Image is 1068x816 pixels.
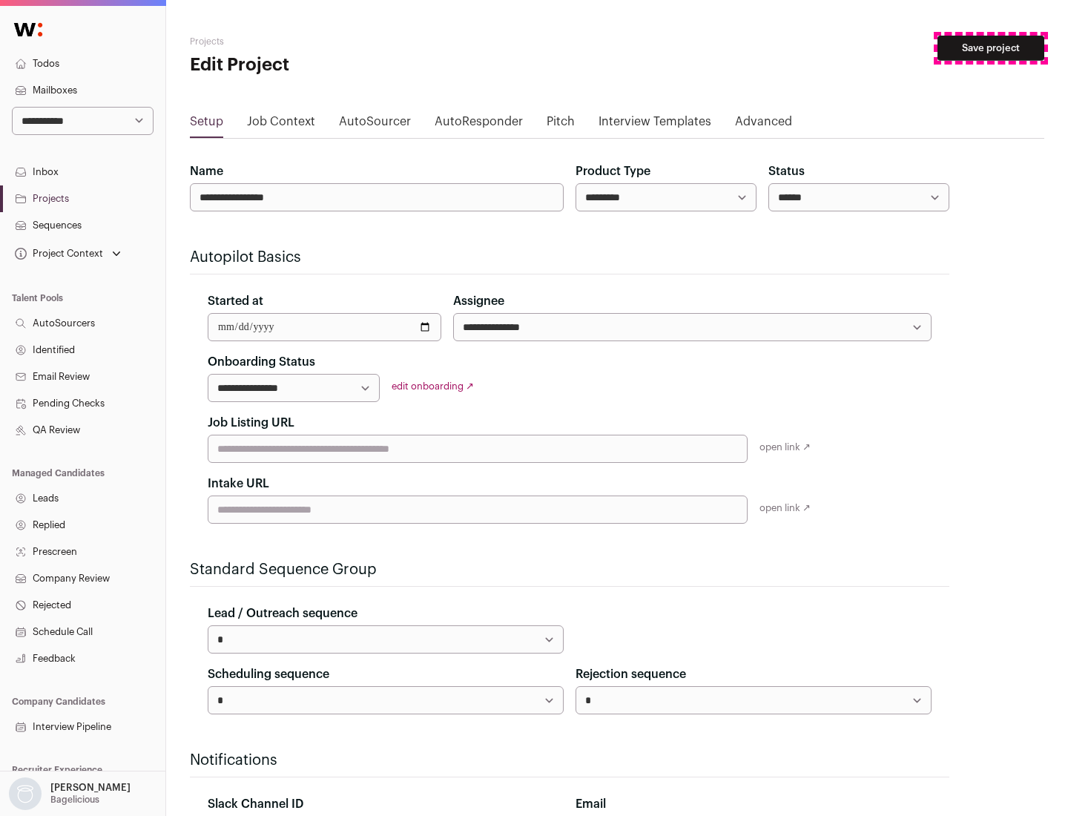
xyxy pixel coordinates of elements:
[435,113,523,136] a: AutoResponder
[208,475,269,493] label: Intake URL
[12,243,124,264] button: Open dropdown
[247,113,315,136] a: Job Context
[339,113,411,136] a: AutoSourcer
[576,162,650,180] label: Product Type
[9,777,42,810] img: nopic.png
[208,665,329,683] label: Scheduling sequence
[190,162,223,180] label: Name
[208,414,294,432] label: Job Listing URL
[768,162,805,180] label: Status
[208,353,315,371] label: Onboarding Status
[208,795,303,813] label: Slack Channel ID
[6,777,133,810] button: Open dropdown
[392,381,474,391] a: edit onboarding ↗
[937,36,1044,61] button: Save project
[599,113,711,136] a: Interview Templates
[50,782,131,794] p: [PERSON_NAME]
[190,36,475,47] h2: Projects
[190,247,949,268] h2: Autopilot Basics
[50,794,99,806] p: Bagelicious
[735,113,792,136] a: Advanced
[190,559,949,580] h2: Standard Sequence Group
[190,113,223,136] a: Setup
[547,113,575,136] a: Pitch
[190,53,475,77] h1: Edit Project
[576,665,686,683] label: Rejection sequence
[576,795,932,813] div: Email
[6,15,50,45] img: Wellfound
[208,605,357,622] label: Lead / Outreach sequence
[208,292,263,310] label: Started at
[190,750,949,771] h2: Notifications
[453,292,504,310] label: Assignee
[12,248,103,260] div: Project Context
